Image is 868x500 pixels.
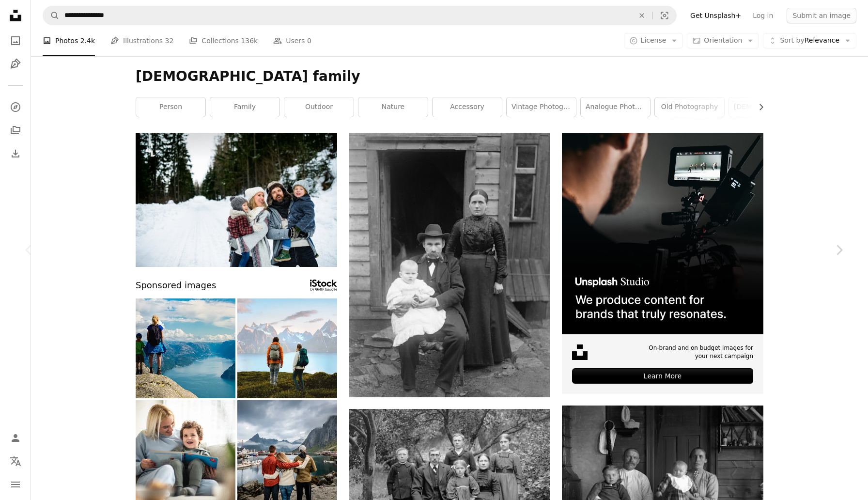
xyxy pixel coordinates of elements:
img: file-1715652217532-464736461acbimage [562,133,763,334]
span: Sponsored images [136,279,216,293]
img: Lysefjorden [136,298,235,398]
a: vintage photography [507,97,576,117]
button: Submit an image [787,8,856,23]
a: Log in [747,8,779,23]
a: View the photo by Fylkesarkivet i Vestland [349,260,550,269]
h1: [DEMOGRAPHIC_DATA] family [136,68,763,85]
a: nature [358,97,428,117]
button: Sort byRelevance [763,33,856,48]
span: Orientation [704,36,742,44]
img: Side view portrait of father and mother with two small children in winter nature, standing in the... [136,133,337,267]
a: Download History [6,144,25,163]
span: 0 [307,35,311,46]
a: View the photo by Fylkesarkivet i Vestland [562,479,763,487]
span: Relevance [780,36,839,46]
button: Menu [6,475,25,494]
img: This story is about a little prince, just like you. [136,400,235,500]
a: [DEMOGRAPHIC_DATA] person [729,97,798,117]
span: License [641,36,666,44]
a: Next [810,203,868,297]
img: photo-1732303105517-466baa566395 [349,133,550,397]
button: Language [6,452,25,471]
button: Clear [631,6,652,25]
img: Family visiting a fishing village. [237,400,337,500]
a: Photos [6,31,25,50]
button: License [624,33,683,48]
img: Couple enjoying mountains landscape in Norway friends man and woman hiking with backpack, active ... [237,298,337,398]
a: Users 0 [273,25,311,56]
img: file-1631678316303-ed18b8b5cb9cimage [572,344,588,360]
a: Collections [6,121,25,140]
span: 32 [165,35,174,46]
a: old photography [655,97,724,117]
a: analogue photography [581,97,650,117]
span: 136k [241,35,258,46]
button: scroll list to the right [752,97,763,117]
a: outdoor [284,97,354,117]
a: On-brand and on budget images for your next campaignLearn More [562,133,763,394]
a: Illustrations 32 [110,25,173,56]
a: family [210,97,279,117]
a: Get Unsplash+ [684,8,747,23]
a: person [136,97,205,117]
span: Sort by [780,36,804,44]
span: On-brand and on budget images for your next campaign [642,344,753,360]
a: View the photo by Fylkesarkivet i Vestland [349,479,550,487]
button: Visual search [653,6,676,25]
form: Find visuals sitewide [43,6,677,25]
a: accessory [433,97,502,117]
button: Orientation [687,33,759,48]
a: Log in / Sign up [6,428,25,448]
div: Learn More [572,368,753,384]
a: Collections 136k [189,25,258,56]
a: Illustrations [6,54,25,74]
a: Side view portrait of father and mother with two small children in winter nature, standing in the... [136,195,337,204]
button: Search Unsplash [43,6,60,25]
a: Explore [6,97,25,117]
